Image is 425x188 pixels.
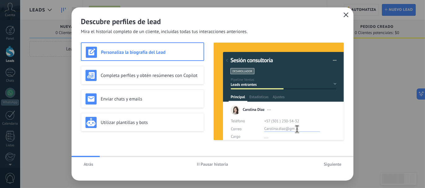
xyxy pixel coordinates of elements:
[324,162,341,166] span: Siguiente
[321,160,344,169] button: Siguiente
[84,162,93,166] span: Atrás
[81,17,344,26] h2: Descubre perfiles de lead
[194,160,231,169] button: Pausar historia
[101,73,199,79] h3: Completa perfiles y obtén resúmenes con Copilot
[81,29,248,35] span: Mira el historial completo de un cliente, incluidas todas tus interacciones anteriores.
[81,160,96,169] button: Atrás
[101,49,199,55] h3: Personaliza la biografía del Lead
[201,162,228,166] span: Pausar historia
[101,120,199,126] h3: Utilizar plantillas y bots
[101,96,199,102] h3: Enviar chats y emails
